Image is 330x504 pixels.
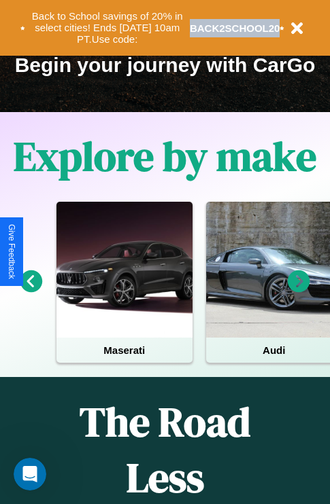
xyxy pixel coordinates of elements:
b: BACK2SCHOOL20 [190,22,280,34]
iframe: Intercom live chat [14,458,46,490]
h1: Explore by make [14,128,316,184]
div: Give Feedback [7,224,16,279]
button: Back to School savings of 20% in select cities! Ends [DATE] 10am PT.Use code: [25,7,190,49]
h4: Maserati [56,338,193,363]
